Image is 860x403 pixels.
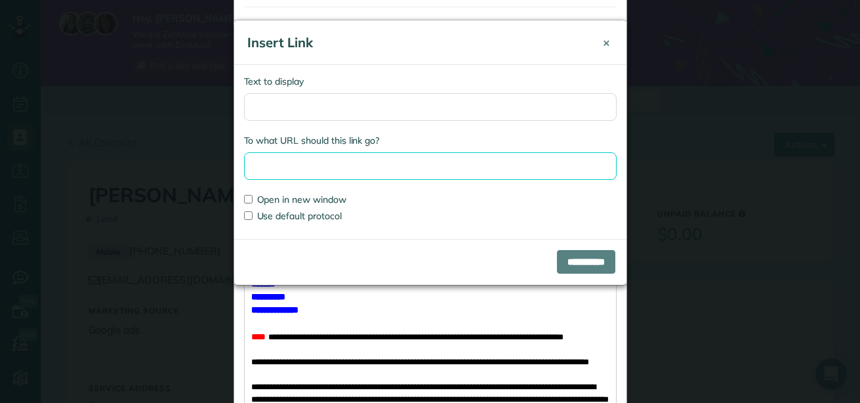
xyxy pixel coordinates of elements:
[244,193,617,206] label: Open in new window
[593,27,620,58] button: Close
[244,195,253,203] input: Open in new window
[244,75,617,88] label: Text to display
[244,211,253,220] input: Use default protocol
[244,134,617,147] label: To what URL should this link go?
[247,33,582,52] h4: Insert Link
[244,209,617,223] label: Use default protocol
